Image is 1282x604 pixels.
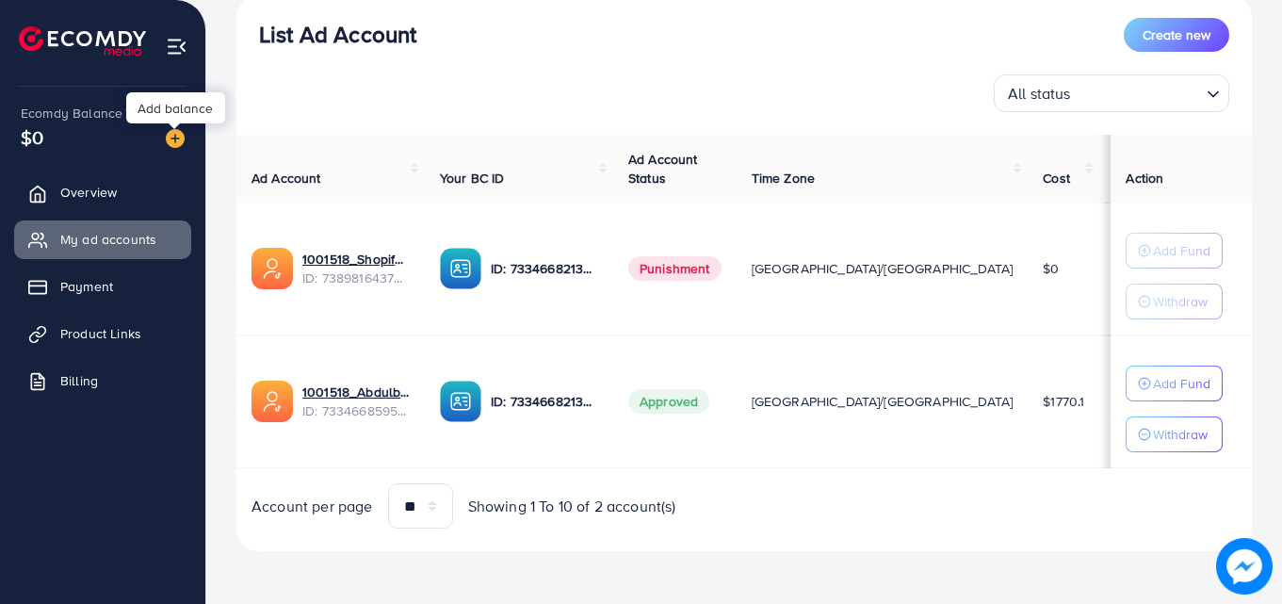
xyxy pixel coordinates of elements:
[60,277,113,296] span: Payment
[252,248,293,289] img: ic-ads-acc.e4c84228.svg
[252,381,293,422] img: ic-ads-acc.e4c84228.svg
[1004,80,1075,107] span: All status
[1153,239,1210,262] p: Add Fund
[1126,284,1223,319] button: Withdraw
[302,401,410,420] span: ID: 7334668595747717122
[19,26,146,56] img: logo
[752,392,1014,411] span: [GEOGRAPHIC_DATA]/[GEOGRAPHIC_DATA]
[14,220,191,258] a: My ad accounts
[628,150,698,188] span: Ad Account Status
[440,248,481,289] img: ic-ba-acc.ded83a64.svg
[60,324,141,343] span: Product Links
[302,250,410,288] div: <span class='underline'>1001518_Shopify Specialist_1720575722754</span></br>7389816437843443713
[166,129,185,148] img: image
[302,250,410,269] a: 1001518_Shopify Specialist_1720575722754
[1126,366,1223,401] button: Add Fund
[14,315,191,352] a: Product Links
[14,268,191,305] a: Payment
[1216,538,1272,594] img: image
[1153,423,1208,446] p: Withdraw
[302,269,410,287] span: ID: 7389816437843443713
[628,256,722,281] span: Punishment
[21,104,122,122] span: Ecomdy Balance
[302,383,410,421] div: <span class='underline'>1001518_Abdulbasit1_1707735633734</span></br>7334668595747717122
[752,259,1014,278] span: [GEOGRAPHIC_DATA]/[GEOGRAPHIC_DATA]
[166,36,187,57] img: menu
[60,183,117,202] span: Overview
[1143,25,1210,44] span: Create new
[491,257,598,280] p: ID: 7334668213071970306
[1126,169,1163,188] span: Action
[440,381,481,422] img: ic-ba-acc.ded83a64.svg
[1126,416,1223,452] button: Withdraw
[302,383,410,401] a: 1001518_Abdulbasit1_1707735633734
[1126,233,1223,269] button: Add Fund
[1153,372,1210,395] p: Add Fund
[1153,290,1208,313] p: Withdraw
[491,390,598,413] p: ID: 7334668213071970306
[1077,76,1199,107] input: Search for option
[60,230,156,249] span: My ad accounts
[628,389,709,414] span: Approved
[1043,169,1070,188] span: Cost
[126,92,225,123] div: Add balance
[21,123,43,151] span: $0
[994,74,1229,112] div: Search for option
[1043,259,1059,278] span: $0
[14,362,191,400] a: Billing
[14,173,191,211] a: Overview
[1124,18,1229,52] button: Create new
[252,496,373,517] span: Account per page
[252,169,321,188] span: Ad Account
[60,371,98,390] span: Billing
[468,496,676,517] span: Showing 1 To 10 of 2 account(s)
[440,169,505,188] span: Your BC ID
[752,169,815,188] span: Time Zone
[259,21,416,48] h3: List Ad Account
[1043,392,1084,411] span: $1770.1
